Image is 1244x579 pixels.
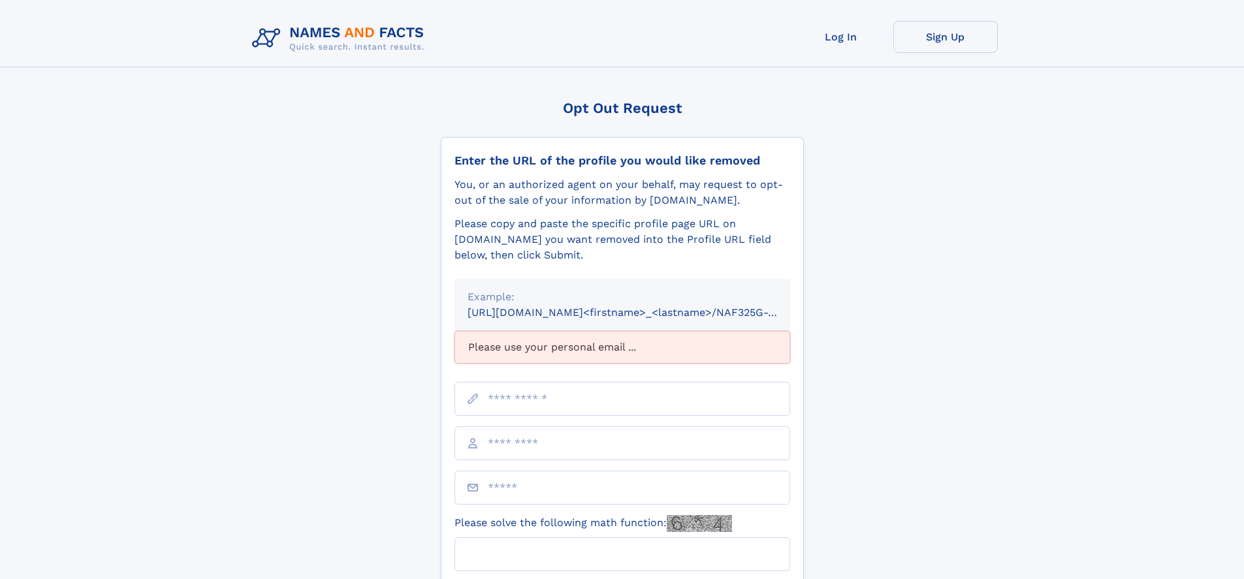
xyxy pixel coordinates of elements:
div: You, or an authorized agent on your behalf, may request to opt-out of the sale of your informatio... [455,177,790,208]
a: Log In [789,21,893,53]
small: [URL][DOMAIN_NAME]<firstname>_<lastname>/NAF325G-xxxxxxxx [468,306,815,319]
div: Example: [468,289,777,305]
div: Opt Out Request [441,100,804,116]
a: Sign Up [893,21,998,53]
img: Logo Names and Facts [247,21,435,56]
div: Please copy and paste the specific profile page URL on [DOMAIN_NAME] you want removed into the Pr... [455,216,790,263]
div: Please use your personal email ... [455,331,790,364]
label: Please solve the following math function: [455,515,732,532]
div: Enter the URL of the profile you would like removed [455,153,790,168]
